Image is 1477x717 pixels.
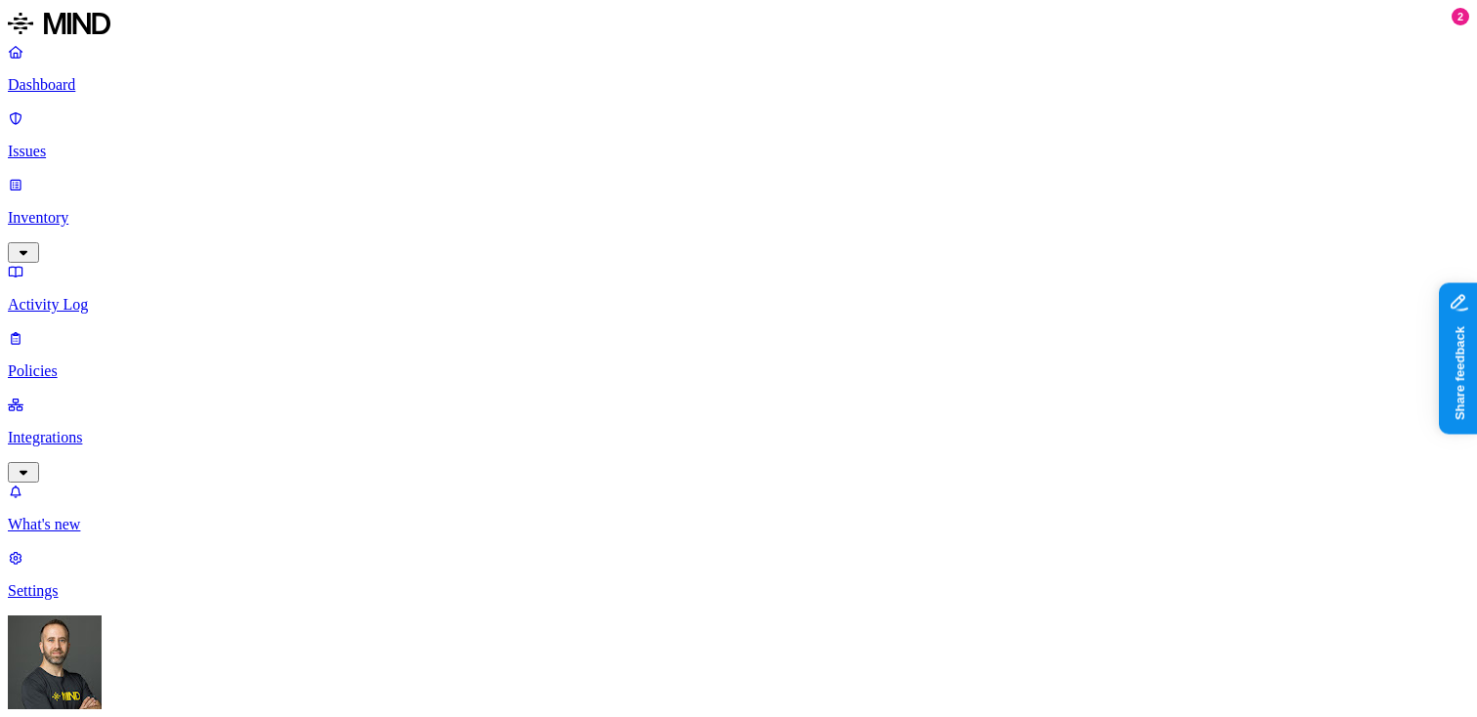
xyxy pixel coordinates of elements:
[8,329,1469,380] a: Policies
[8,76,1469,94] p: Dashboard
[8,143,1469,160] p: Issues
[8,516,1469,533] p: What's new
[8,429,1469,446] p: Integrations
[8,296,1469,314] p: Activity Log
[8,8,110,39] img: MIND
[1452,8,1469,25] div: 2
[8,396,1469,480] a: Integrations
[8,549,1469,600] a: Settings
[8,43,1469,94] a: Dashboard
[8,263,1469,314] a: Activity Log
[8,8,1469,43] a: MIND
[8,176,1469,260] a: Inventory
[8,109,1469,160] a: Issues
[8,483,1469,533] a: What's new
[8,582,1469,600] p: Settings
[8,615,102,709] img: Tom Mayblum
[8,209,1469,227] p: Inventory
[8,362,1469,380] p: Policies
